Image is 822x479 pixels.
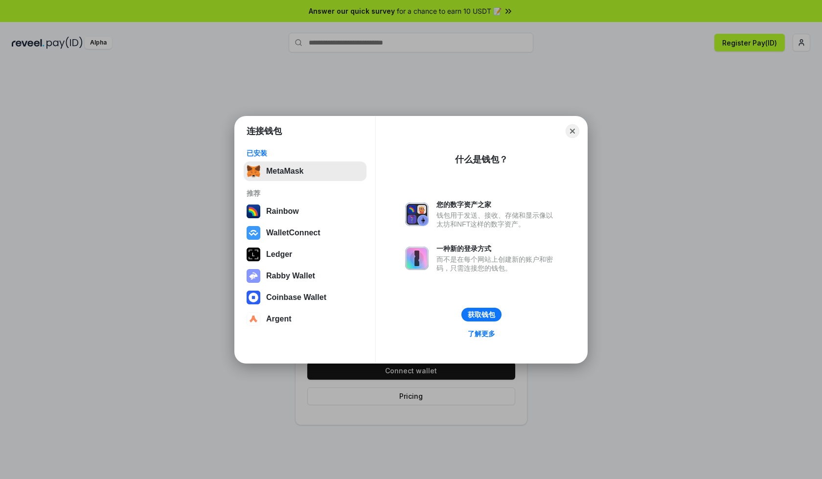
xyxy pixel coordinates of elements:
[247,291,260,304] img: svg+xml,%3Csvg%20width%3D%2228%22%20height%3D%2228%22%20viewBox%3D%220%200%2028%2028%22%20fill%3D...
[247,248,260,261] img: svg+xml,%3Csvg%20xmlns%3D%22http%3A%2F%2Fwww.w3.org%2F2000%2Fsvg%22%20width%3D%2228%22%20height%3...
[266,250,292,259] div: Ledger
[247,226,260,240] img: svg+xml,%3Csvg%20width%3D%2228%22%20height%3D%2228%22%20viewBox%3D%220%200%2028%2028%22%20fill%3D...
[244,309,366,329] button: Argent
[266,207,299,216] div: Rainbow
[266,228,320,237] div: WalletConnect
[244,202,366,221] button: Rainbow
[266,272,315,280] div: Rabby Wallet
[244,288,366,307] button: Coinbase Wallet
[244,161,366,181] button: MetaMask
[266,167,303,176] div: MetaMask
[436,211,558,228] div: 钱包用于发送、接收、存储和显示像以太坊和NFT这样的数字资产。
[436,200,558,209] div: 您的数字资产之家
[244,223,366,243] button: WalletConnect
[462,327,501,340] a: 了解更多
[247,205,260,218] img: svg+xml,%3Csvg%20width%3D%22120%22%20height%3D%22120%22%20viewBox%3D%220%200%20120%20120%22%20fil...
[468,329,495,338] div: 了解更多
[247,269,260,283] img: svg+xml,%3Csvg%20xmlns%3D%22http%3A%2F%2Fwww.w3.org%2F2000%2Fsvg%22%20fill%3D%22none%22%20viewBox...
[247,149,364,158] div: 已安装
[247,164,260,178] img: svg+xml,%3Csvg%20fill%3D%22none%22%20height%3D%2233%22%20viewBox%3D%220%200%2035%2033%22%20width%...
[405,247,429,270] img: svg+xml,%3Csvg%20xmlns%3D%22http%3A%2F%2Fwww.w3.org%2F2000%2Fsvg%22%20fill%3D%22none%22%20viewBox...
[244,245,366,264] button: Ledger
[247,125,282,137] h1: 连接钱包
[247,312,260,326] img: svg+xml,%3Csvg%20width%3D%2228%22%20height%3D%2228%22%20viewBox%3D%220%200%2028%2028%22%20fill%3D...
[468,310,495,319] div: 获取钱包
[405,203,429,226] img: svg+xml,%3Csvg%20xmlns%3D%22http%3A%2F%2Fwww.w3.org%2F2000%2Fsvg%22%20fill%3D%22none%22%20viewBox...
[436,255,558,273] div: 而不是在每个网站上创建新的账户和密码，只需连接您的钱包。
[266,293,326,302] div: Coinbase Wallet
[244,266,366,286] button: Rabby Wallet
[266,315,292,323] div: Argent
[461,308,502,321] button: 获取钱包
[436,244,558,253] div: 一种新的登录方式
[566,124,579,138] button: Close
[455,154,508,165] div: 什么是钱包？
[247,189,364,198] div: 推荐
